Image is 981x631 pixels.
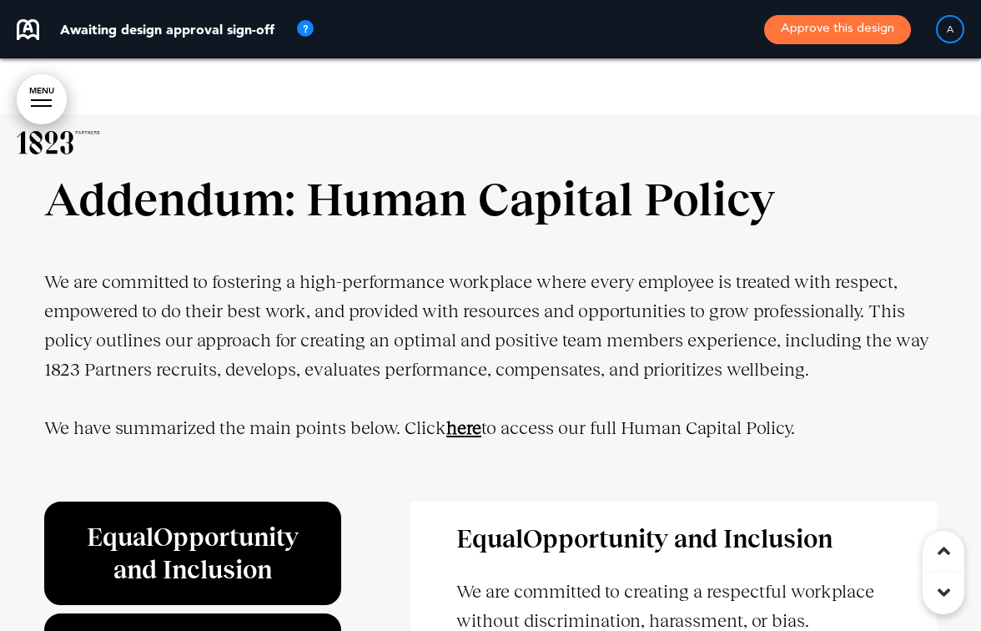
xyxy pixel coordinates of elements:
p: We have summarized the main points below. Click to access our full Human Capital Policy. [44,413,937,472]
h1: Addendum: Human Capital Policy [44,177,937,225]
span: Equal [87,523,153,551]
a: here [446,417,481,438]
h6: Opportunity and Inclusion [456,527,891,552]
p: We are committed to fostering a high-performance workplace where every employee is treated with r... [44,267,937,385]
a: MENU [17,74,67,124]
img: tooltip_icon.svg [295,19,315,39]
img: airmason-logo [17,19,39,40]
div: A [936,15,964,43]
h6: Opportunity and Inclusion [63,521,322,586]
span: Equal [456,525,523,553]
p: Awaiting design approval sign-off [60,23,274,36]
button: Approve this design [764,15,911,44]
